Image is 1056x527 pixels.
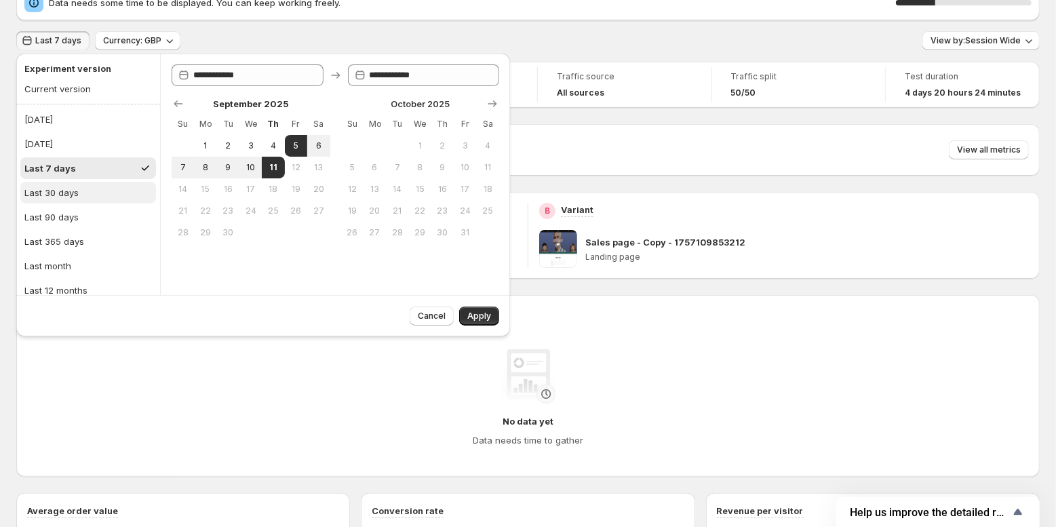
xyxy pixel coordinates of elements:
button: Tuesday October 14 2025 [386,178,408,200]
span: Cancel [418,311,446,321]
span: 14 [391,184,403,195]
button: Last 30 days [20,182,156,203]
h2: B [545,206,550,216]
button: Sunday October 12 2025 [341,178,364,200]
span: 5 [290,140,302,151]
th: Friday [454,113,476,135]
div: Last 12 months [24,284,87,297]
span: 27 [313,206,324,216]
span: 12 [290,162,302,173]
button: Last 365 days [20,231,156,252]
th: Thursday [431,113,454,135]
span: We [414,119,426,130]
button: Monday October 6 2025 [364,157,386,178]
span: 16 [222,184,234,195]
button: Monday September 15 2025 [194,178,216,200]
button: Saturday October 18 2025 [477,178,499,200]
div: Last 90 days [24,210,79,224]
button: Wednesday October 15 2025 [409,178,431,200]
div: Current version [24,82,91,96]
span: Currency: GBP [103,35,161,46]
button: Thursday October 2 2025 [431,135,454,157]
span: 10 [459,162,471,173]
button: Thursday September 4 2025 [262,135,284,157]
span: 3 [459,140,471,151]
span: 25 [267,206,279,216]
span: 2 [222,140,234,151]
button: Last month [20,255,156,277]
span: 28 [177,227,189,238]
span: 8 [414,162,426,173]
button: Sunday September 14 2025 [172,178,194,200]
a: Traffic sourceAll sources [557,70,692,100]
h3: Conversion rate [372,504,444,518]
button: Tuesday September 23 2025 [217,200,239,222]
span: 3 [245,140,256,151]
span: Mo [369,119,380,130]
button: Saturday October 25 2025 [477,200,499,222]
span: Th [437,119,448,130]
button: Cancel [410,307,454,326]
button: Friday October 3 2025 [454,135,476,157]
span: Last 7 days [35,35,81,46]
button: Show survey - Help us improve the detailed report for A/B campaigns [850,504,1026,520]
span: 17 [245,184,256,195]
span: 1 [414,140,426,151]
span: 25 [482,206,494,216]
button: Currency: GBP [95,31,180,50]
span: Traffic source [557,71,692,82]
button: Tuesday October 28 2025 [386,222,408,243]
span: 23 [222,206,234,216]
button: Friday September 26 2025 [285,200,307,222]
h2: Performance over time [27,306,1029,319]
span: Su [177,119,189,130]
span: 24 [245,206,256,216]
span: Th [267,119,279,130]
span: 21 [177,206,189,216]
button: Monday September 1 2025 [194,135,216,157]
span: Test duration [905,71,1021,82]
div: Last 30 days [24,186,79,199]
span: 18 [267,184,279,195]
span: 21 [391,206,403,216]
span: 13 [313,162,324,173]
button: Friday September 12 2025 [285,157,307,178]
button: Tuesday September 2 2025 [217,135,239,157]
button: Show next month, November 2025 [483,94,502,113]
button: Monday October 27 2025 [364,222,386,243]
button: Monday September 8 2025 [194,157,216,178]
button: Friday October 31 2025 [454,222,476,243]
th: Tuesday [386,113,408,135]
span: 50/50 [731,87,756,98]
button: Monday September 29 2025 [194,222,216,243]
div: [DATE] [24,137,53,151]
span: 28 [391,227,403,238]
button: Tuesday September 16 2025 [217,178,239,200]
button: End of range Today Thursday September 11 2025 [262,157,284,178]
button: [DATE] [20,133,156,155]
a: Test duration4 days 20 hours 24 minutes [905,70,1021,100]
p: Sales page - Copy - 1757109853212 [585,235,745,249]
span: 15 [199,184,211,195]
button: Wednesday October 1 2025 [409,135,431,157]
button: Wednesday October 29 2025 [409,222,431,243]
span: 22 [199,206,211,216]
span: Apply [467,311,491,321]
span: Tu [391,119,403,130]
span: 29 [199,227,211,238]
span: 20 [313,184,324,195]
button: Last 12 months [20,279,156,301]
span: 5 [347,162,358,173]
th: Tuesday [217,113,239,135]
span: 12 [347,184,358,195]
button: Wednesday October 22 2025 [409,200,431,222]
button: Current version [20,78,151,100]
button: Thursday October 30 2025 [431,222,454,243]
button: Thursday October 23 2025 [431,200,454,222]
button: Thursday October 16 2025 [431,178,454,200]
span: Sa [313,119,324,130]
span: 9 [222,162,234,173]
button: Saturday September 27 2025 [307,200,330,222]
button: Sunday September 28 2025 [172,222,194,243]
button: Saturday October 11 2025 [477,157,499,178]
